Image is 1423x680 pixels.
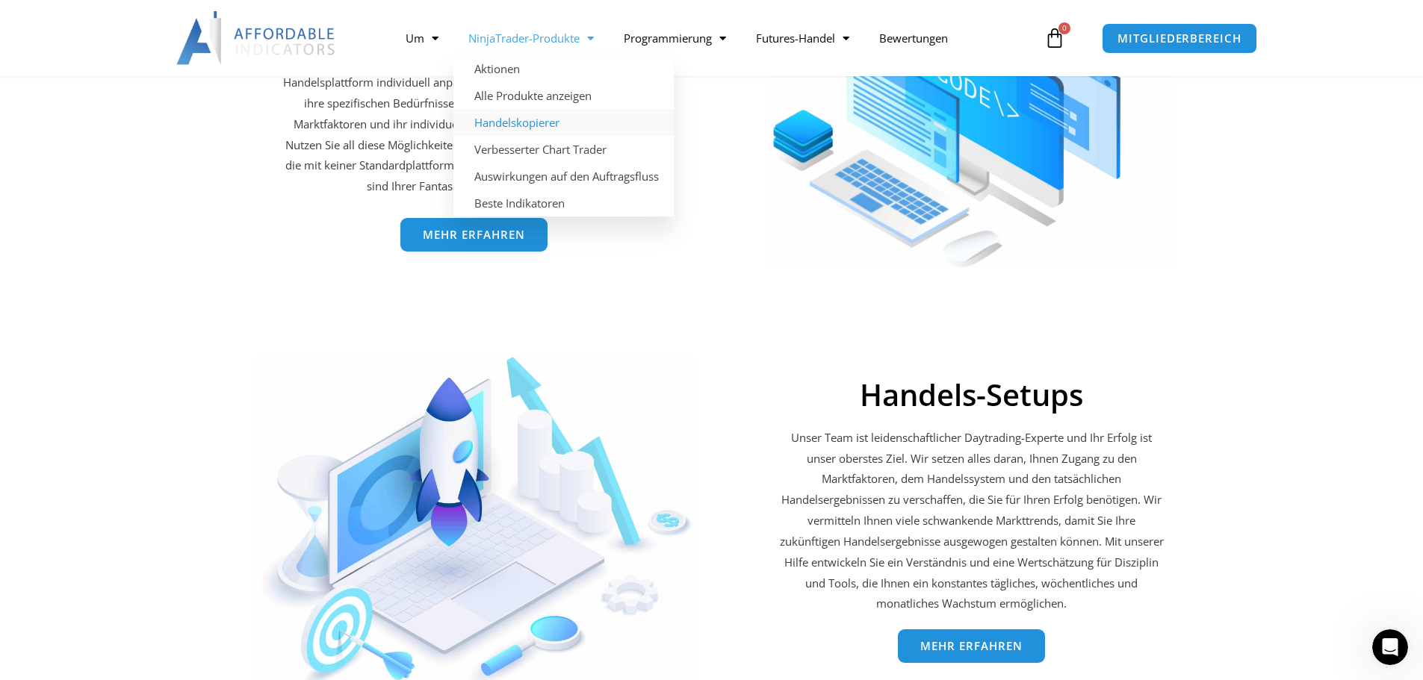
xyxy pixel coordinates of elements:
a: Um [391,21,453,55]
a: NinjaTrader-Produkte [453,21,609,55]
font: Unser Team ist leidenschaftlicher Daytrading-Experte und Ihr Erfolg ist unser oberstes Ziel. Wir ... [780,430,1164,611]
a: Mehr erfahren [898,629,1045,663]
a: Handelskopierer [453,109,674,136]
font: Bewertungen [879,31,948,46]
font: Alle Produkte anzeigen [474,88,592,103]
a: MITGLIEDERBEREICH [1102,23,1256,54]
font: Beste Indikatoren [474,196,565,210]
iframe: Intercom-Live-Chat [1372,629,1408,665]
font: Um [406,31,424,46]
font: MITGLIEDERBEREICH [1117,31,1241,46]
a: Futures-Handel [741,21,864,55]
font: Programmierung [624,31,712,46]
a: Aktionen [453,55,674,82]
a: Bewertungen [864,21,963,55]
font: Mehr erfahren [423,227,525,242]
img: LogoAI | Erschwingliche Indikatoren – NinjaTrader [176,11,337,65]
font: Futures-Handel [756,31,835,46]
font: 0 [1062,22,1067,33]
a: Auswirkungen auf den Auftragsfluss [453,163,674,190]
font: Aktionen [474,61,520,76]
a: Alle Produkte anzeigen [453,82,674,109]
font: Verbesserter Chart Trader [474,142,607,157]
a: Verbesserter Chart Trader [453,136,674,163]
font: Mehr erfahren [920,638,1023,653]
font: Auswirkungen auf den Auftragsfluss [474,169,659,184]
a: Programmierung [609,21,741,55]
nav: Speisekarte [391,21,1041,55]
font: Handelskopierer [474,115,559,130]
font: Handels-Setups [860,374,1083,415]
font: NinjaTrader-Produkte [468,31,580,46]
a: 0 [1022,16,1088,60]
a: Mehr erfahren [400,218,548,252]
a: Beste Indikatoren [453,190,674,216]
ul: NinjaTrader-Produkte [453,55,674,216]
